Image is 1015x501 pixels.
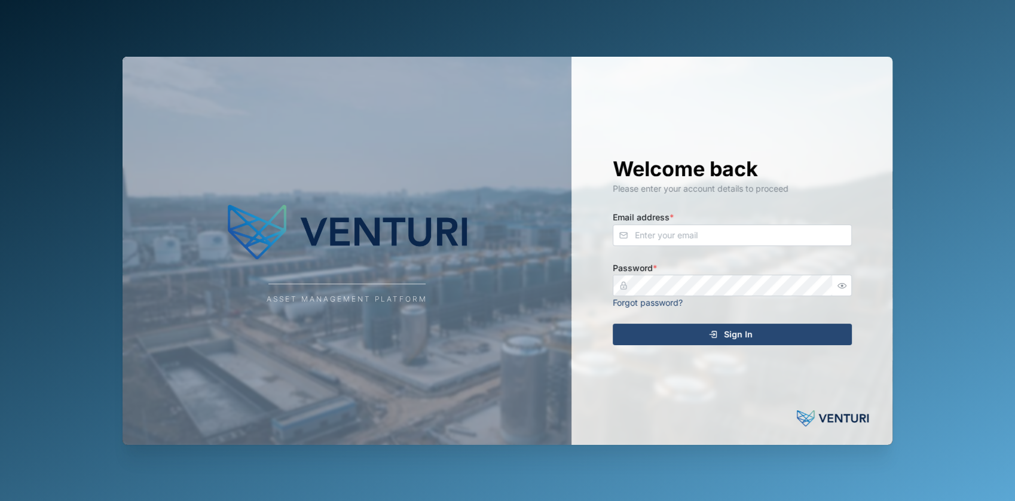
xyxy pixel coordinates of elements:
div: Asset Management Platform [267,294,427,305]
h1: Welcome back [613,156,852,182]
img: Powered by: Venturi [797,407,869,431]
span: Sign In [724,324,753,345]
a: Forgot password? [613,297,683,308]
input: Enter your email [613,225,852,246]
label: Password [613,262,657,275]
div: Please enter your account details to proceed [613,182,852,195]
label: Email address [613,211,674,224]
button: Sign In [613,324,852,345]
img: Company Logo [228,196,467,268]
